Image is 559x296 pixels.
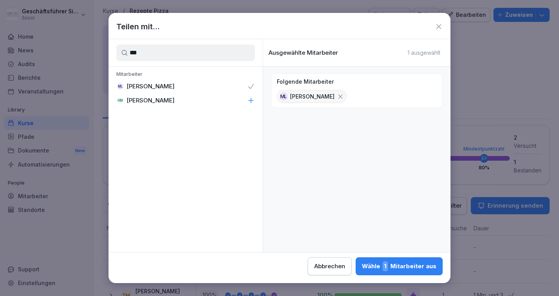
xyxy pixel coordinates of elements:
[116,21,160,32] h1: Teilen mit...
[109,71,263,79] p: Mitarbeiter
[117,97,123,104] div: HM
[362,261,436,271] div: Wähle Mitarbeiter aus
[126,83,174,90] p: [PERSON_NAME]
[269,49,338,56] p: Ausgewählte Mitarbeiter
[383,261,388,271] span: 1
[356,257,443,275] button: Wähle1Mitarbeiter aus
[117,83,123,90] div: ML
[277,78,334,85] p: Folgende Mitarbeiter
[314,262,345,271] div: Abbrechen
[126,97,174,104] p: [PERSON_NAME]
[290,92,335,100] p: [PERSON_NAME]
[308,257,352,275] button: Abbrechen
[408,49,440,56] p: 1 ausgewählt
[279,92,288,100] div: ML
